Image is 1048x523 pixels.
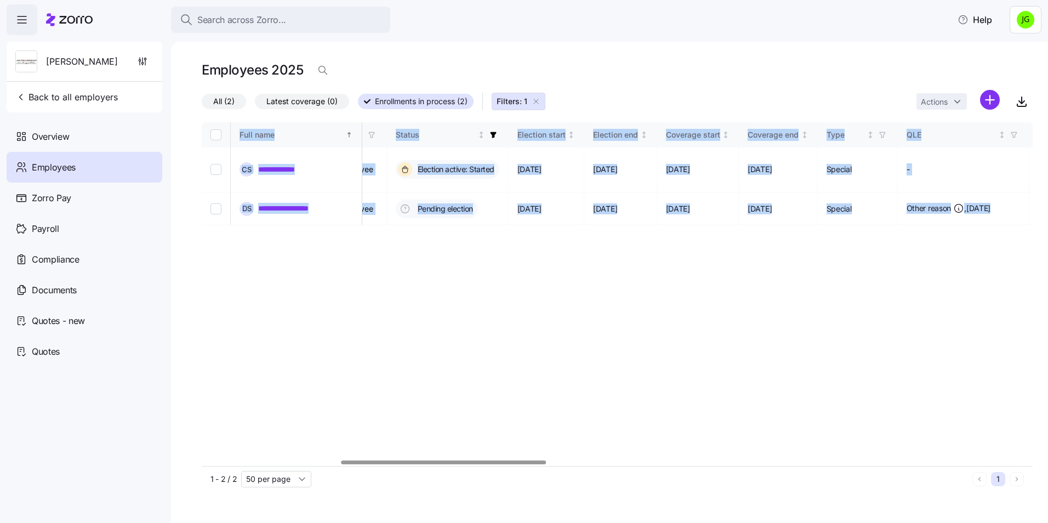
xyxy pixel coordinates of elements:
span: Payroll [32,222,59,236]
div: Status [396,129,476,141]
a: Compliance [7,244,162,275]
span: Overview [32,130,69,144]
th: Election startNot sorted [509,122,585,147]
span: Employees [32,161,76,174]
a: Payroll [7,213,162,244]
h1: Employees 2025 [202,61,303,78]
th: Full nameSorted ascending [231,122,362,147]
span: Help [958,13,992,26]
input: Select record 2 [210,203,221,214]
th: Coverage startNot sorted [657,122,739,147]
th: Election endNot sorted [584,122,657,147]
span: Actions [921,98,948,106]
th: TypeNot sorted [818,122,898,147]
a: Quotes [7,336,162,367]
a: Quotes - new [7,305,162,336]
img: a4774ed6021b6d0ef619099e609a7ec5 [1017,11,1034,29]
th: StatusNot sorted [387,122,509,147]
span: Documents [32,283,77,297]
span: [DATE] [517,203,542,214]
div: Not sorted [567,131,575,139]
div: Not sorted [640,131,648,139]
button: Search across Zorro... [171,7,390,33]
span: D S [242,205,252,212]
th: QLENot sorted [898,122,1029,147]
div: Election start [517,129,566,141]
div: QLE [907,129,996,141]
button: Actions [916,93,967,110]
span: All (2) [213,94,235,109]
span: 1 - 2 / 2 [210,474,237,485]
span: Special [827,164,852,175]
span: Latest coverage (0) [266,94,338,109]
span: [DATE] [666,164,690,175]
div: Not sorted [801,131,808,139]
span: Back to all employers [15,90,118,104]
div: Coverage end [748,129,799,141]
div: Sorted ascending [345,131,353,139]
span: Other reason , [907,203,991,214]
span: Search across Zorro... [197,13,286,27]
span: Quotes [32,345,60,359]
span: [DATE] [748,164,772,175]
a: Overview [7,121,162,152]
div: Type [827,129,865,141]
span: [DATE] [593,164,617,175]
button: 1 [991,472,1005,486]
button: Back to all employers [11,86,122,108]
button: Next page [1010,472,1024,486]
span: [DATE] [593,203,617,214]
span: C S [242,166,252,173]
span: [PERSON_NAME] [46,55,118,69]
span: Special [827,203,852,214]
span: Pending election [414,203,473,214]
a: Zorro Pay [7,183,162,213]
div: Not sorted [998,131,1006,139]
span: [DATE] [748,203,772,214]
span: Compliance [32,253,79,266]
div: Not sorted [722,131,730,139]
div: Full name [240,129,344,141]
button: Help [949,9,1001,31]
span: [DATE] [966,203,990,214]
span: [DATE] [666,203,690,214]
input: Select record 1 [210,164,221,175]
button: Filters: 1 [492,93,545,110]
a: Employees [7,152,162,183]
span: Quotes - new [32,314,85,328]
button: Previous page [972,472,987,486]
td: - [898,147,1029,192]
svg: add icon [980,90,1000,110]
a: Documents [7,275,162,305]
span: [DATE] [517,164,542,175]
span: Zorro Pay [32,191,71,205]
input: Select all records [210,129,221,140]
div: Not sorted [867,131,874,139]
th: Coverage endNot sorted [739,122,818,147]
img: Employer logo [16,51,37,73]
span: Filters: 1 [497,96,527,107]
div: Not sorted [477,131,485,139]
span: Election active: Started [414,164,494,175]
div: Election end [593,129,638,141]
div: Coverage start [666,129,720,141]
span: Enrollments in process (2) [375,94,468,109]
